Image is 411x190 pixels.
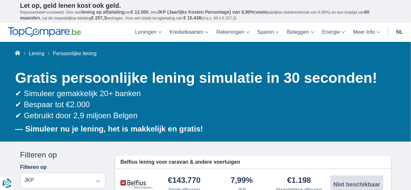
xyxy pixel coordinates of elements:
[8,27,81,37] img: TopCompare
[318,23,349,42] a: Energie
[20,9,370,20] span: 60 maanden
[131,23,166,42] a: Leningen
[168,176,200,185] div: €143.770
[20,2,391,9] p: Let op, geld lenen kost ook geld.
[184,15,201,20] span: € 15.438
[392,23,407,42] a: nl
[81,9,124,15] span: lening op afbetaling
[20,9,391,21] p: Representatief voorbeeld: Voor een van , een ( jaarlijkse debetrentevoet van 8,99%) en een loopti...
[131,9,149,15] span: € 12.500
[20,164,47,170] label: Filteren op
[15,124,203,133] b: — Simuleer nu je lening, het is makkelijk en gratis!
[53,51,96,56] span: Persoonlijke lening
[29,51,44,56] a: Lening
[120,180,153,189] img: product.pl.alt Belfius
[283,23,318,42] a: Beleggen
[20,149,106,160] div: Filteren op
[157,9,254,15] span: JKP (Jaarlijks Kosten Percentage) van 8,99%
[15,51,21,56] a: Home
[287,176,311,185] div: €1.198
[231,176,253,185] div: 7,99%
[256,9,267,15] span: vaste
[166,23,212,42] a: Kredietkaarten
[349,23,384,42] a: Meer Info
[15,68,391,88] h1: Gratis persoonlijke lening simulatie in 30 seconden!
[253,23,283,42] a: Sparen
[333,182,380,187] span: Niet beschikbaar
[212,23,253,42] a: Rekeningen
[120,158,240,166] span: Belfius lening voor caravan & andere voertuigen
[15,88,391,121] div: ✔ Simuleer gemakkelijk 20+ banken ✔ Bespaar tot €2.000 ✔ Gebruikt door 2,9 miljoen Belgen
[91,15,106,20] span: € 257,3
